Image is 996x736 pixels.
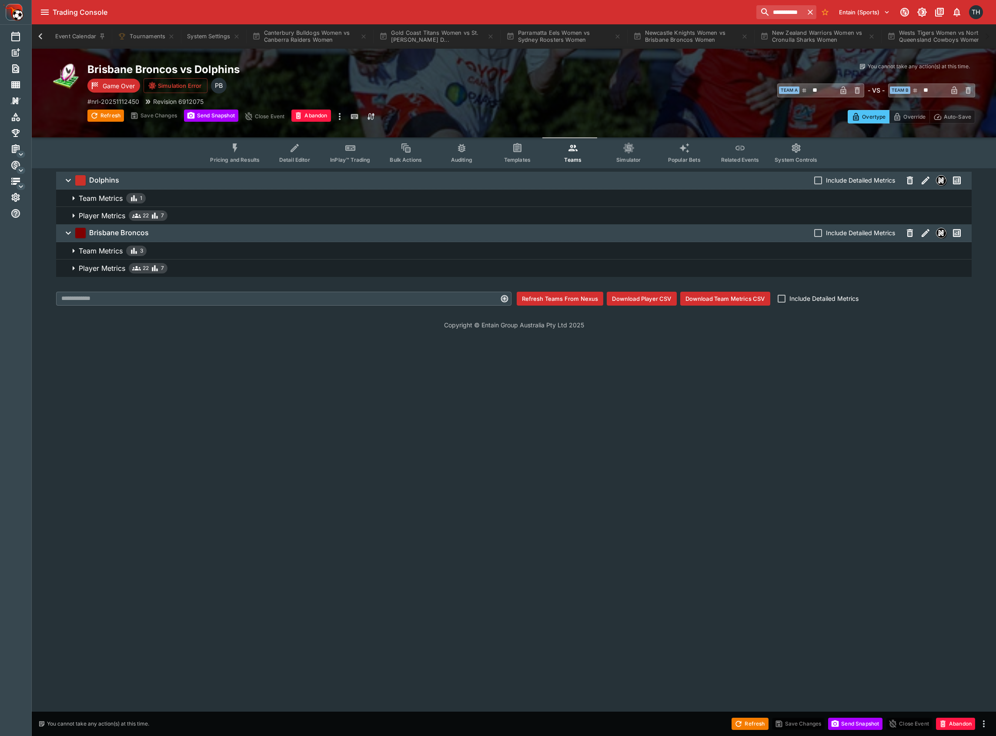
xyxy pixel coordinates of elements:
button: Send Snapshot [184,110,238,122]
button: Team Metrics1 [56,190,972,207]
button: Gold Coast Titans Women vs St. [PERSON_NAME] D... [374,24,499,49]
button: Abandon [936,718,975,730]
img: nexus.svg [936,176,946,185]
h6: - VS - [868,86,885,95]
button: Past Performances [949,225,965,241]
span: Include Detailed Metrics [826,228,895,237]
button: Refresh [732,718,768,730]
button: Notifications [949,4,965,20]
img: nexus.svg [936,228,946,238]
div: Start From [848,110,975,123]
p: You cannot take any action(s) at this time. [868,63,970,70]
div: Search [10,63,35,74]
div: Event Calendar [10,31,35,42]
div: Peter Bishop [211,78,227,93]
button: Documentation [932,4,947,20]
p: You cannot take any action(s) at this time. [47,720,149,728]
div: Trading Console [53,8,753,17]
span: Include Detailed Metrics [826,176,895,185]
button: Player Metrics227 [56,260,972,277]
span: Team A [779,87,799,94]
span: Simulator [616,157,641,163]
input: search [756,5,804,19]
h6: Dolphins [89,176,119,185]
button: Override [889,110,929,123]
button: Download Player CSV [607,292,676,306]
button: Team Metrics3 [56,242,972,260]
div: Categories [10,112,35,122]
span: Include Detailed Metrics [789,294,859,303]
div: Sports Pricing [10,160,35,170]
button: Event Calendar [50,24,111,49]
span: Team B [890,87,910,94]
div: Todd Henderson [969,5,983,19]
span: Bulk Actions [390,157,422,163]
button: System Settings [182,24,245,49]
div: Help & Support [10,208,35,219]
div: Nexus Entities [10,96,35,106]
span: Popular Bets [668,157,701,163]
span: Mark an event as closed and abandoned. [936,719,975,727]
div: System Settings [10,192,35,203]
button: Auto-Save [929,110,975,123]
span: System Controls [775,157,817,163]
button: Nexus [933,225,949,241]
button: Past Performances [949,173,965,188]
h2: Copy To Clipboard [87,63,531,76]
span: Related Events [721,157,759,163]
h6: Brisbane Broncos [89,228,149,237]
p: Override [903,112,926,121]
p: Team Metrics [79,246,123,256]
button: Canterbury Bulldogs Women vs Canberra Raiders Women [247,24,372,49]
span: Detail Editor [279,157,310,163]
span: 1 [140,194,142,203]
div: Management [10,144,35,154]
button: Newcastle Knights Women vs Brisbane Broncos Women [628,24,753,49]
span: InPlay™ Trading [330,157,370,163]
button: No Bookmarks [818,5,832,19]
button: Player Metrics227 [56,207,972,224]
div: New Event [10,47,35,58]
button: more [979,719,989,729]
button: DolphinsInclude Detailed MetricsNexusPast Performances [56,172,972,189]
p: Auto-Save [944,112,971,121]
button: Download Team Metrics CSV [680,292,770,306]
button: Connected to PK [897,4,912,20]
span: 7 [161,211,164,220]
button: more [334,110,345,123]
div: Tournaments [10,128,35,138]
button: Refresh Teams From Nexus [517,292,604,306]
button: Send Snapshot [828,718,882,730]
img: rugby_league.png [53,63,80,90]
p: Copyright © Entain Group Australia Pty Ltd 2025 [32,320,996,330]
span: 22 [143,264,149,273]
button: open drawer [37,4,53,20]
span: 22 [143,211,149,220]
button: Refresh [87,110,124,122]
p: Player Metrics [79,210,125,221]
button: Tournaments [113,24,180,49]
span: Mark an event as closed and abandoned. [291,111,331,120]
div: Event type filters [203,137,824,168]
button: Parramatta Eels Women vs Sydney Roosters Women [501,24,626,49]
button: New Zealand Warriors Women vs Cronulla Sharks Women [755,24,880,49]
button: Overtype [848,110,889,123]
button: Todd Henderson [966,3,986,22]
button: Abandon [291,110,331,122]
button: Brisbane BroncosInclude Detailed MetricsNexusPast Performances [56,224,972,242]
button: Select Tenant [834,5,895,19]
p: Copy To Clipboard [87,97,139,106]
div: Nexus [936,175,946,186]
button: Toggle light/dark mode [914,4,930,20]
span: Teams [564,157,582,163]
button: Simulation Error [144,78,207,93]
p: Revision 6912075 [153,97,204,106]
span: 3 [140,246,143,255]
span: Pricing and Results [210,157,260,163]
p: Game Over [103,81,135,90]
p: Team Metrics [79,193,123,203]
div: Nexus [936,228,946,238]
div: Infrastructure [10,176,35,186]
span: Templates [504,157,531,163]
img: PriceKinetics Logo [3,2,23,23]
